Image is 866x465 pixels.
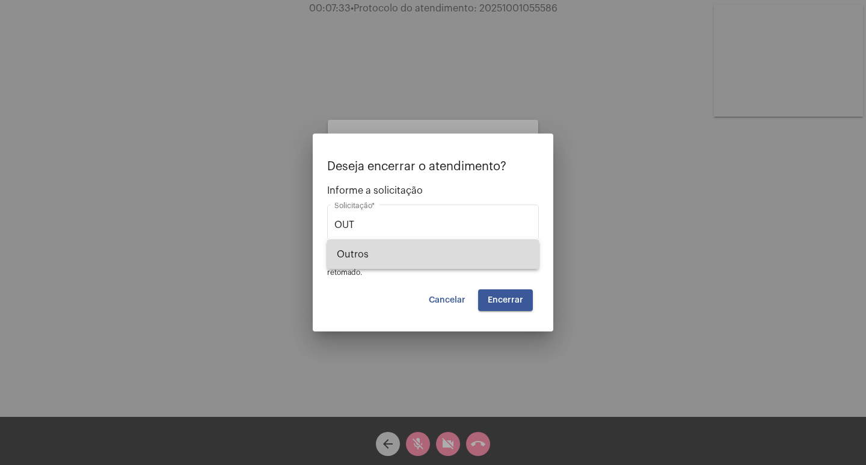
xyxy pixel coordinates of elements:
span: Encerrar [488,296,523,304]
span: Outros [337,240,529,269]
button: Encerrar [478,289,533,311]
span: OBS: O atendimento depois de encerrado não poderá ser retomado. [327,258,523,276]
p: Deseja encerrar o atendimento? [327,160,539,173]
span: Cancelar [429,296,465,304]
button: Cancelar [419,289,475,311]
span: Informe a solicitação [327,185,539,196]
input: Buscar solicitação [334,220,532,230]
